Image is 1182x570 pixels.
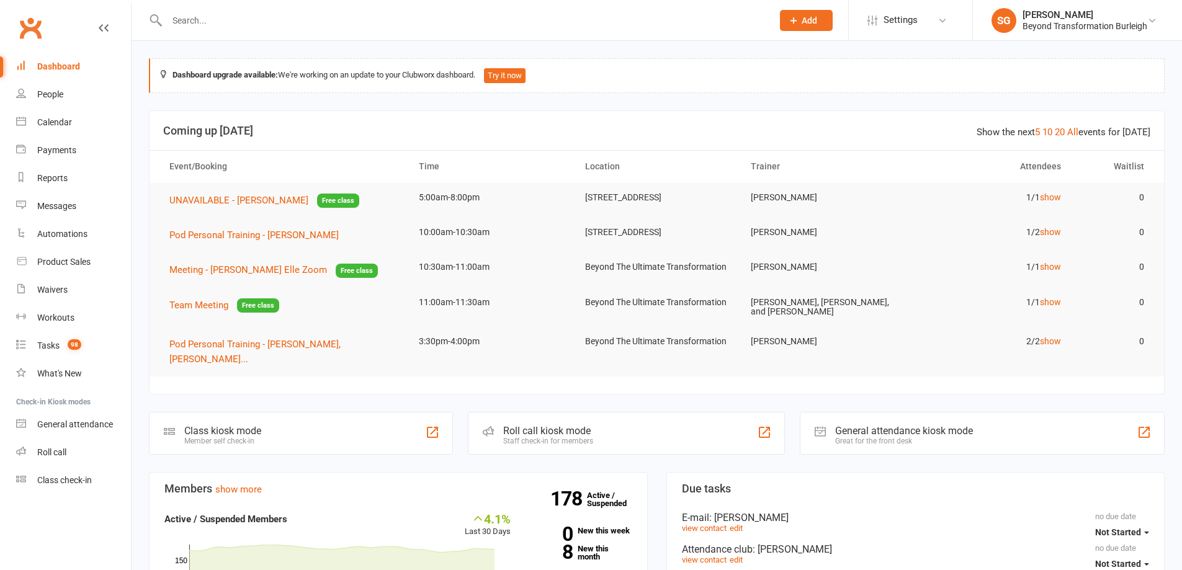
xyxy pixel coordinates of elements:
[408,288,574,317] td: 11:00am-11:30am
[169,339,341,365] span: Pod Personal Training - [PERSON_NAME], [PERSON_NAME]...
[16,220,131,248] a: Automations
[1042,127,1052,138] a: 10
[37,145,76,155] div: Payments
[1072,252,1155,282] td: 0
[16,439,131,466] a: Roll call
[184,437,261,445] div: Member self check-in
[16,53,131,81] a: Dashboard
[37,285,68,295] div: Waivers
[37,419,113,429] div: General attendance
[164,483,632,495] h3: Members
[906,151,1072,182] th: Attendees
[906,183,1072,212] td: 1/1
[740,151,906,182] th: Trainer
[550,489,587,508] strong: 178
[317,194,359,208] span: Free class
[740,183,906,212] td: [PERSON_NAME]
[169,264,327,275] span: Meeting - [PERSON_NAME] Elle Zoom
[1067,127,1078,138] a: All
[16,466,131,494] a: Class kiosk mode
[149,58,1165,93] div: We're working on an update to your Clubworx dashboard.
[37,173,68,183] div: Reports
[37,313,74,323] div: Workouts
[730,523,743,533] a: edit
[1040,227,1061,237] a: show
[172,70,278,79] strong: Dashboard upgrade available:
[682,483,1150,495] h3: Due tasks
[529,545,632,561] a: 8New this month
[574,218,740,247] td: [STREET_ADDRESS]
[730,555,743,564] a: edit
[465,512,511,525] div: 4.1%
[835,425,973,437] div: General attendance kiosk mode
[16,411,131,439] a: General attendance kiosk mode
[740,218,906,247] td: [PERSON_NAME]
[906,218,1072,247] td: 1/2
[16,304,131,332] a: Workouts
[16,332,131,360] a: Tasks 98
[37,117,72,127] div: Calendar
[753,543,832,555] span: : [PERSON_NAME]
[906,288,1072,317] td: 1/1
[1095,527,1141,537] span: Not Started
[37,257,91,267] div: Product Sales
[465,512,511,538] div: Last 30 Days
[977,125,1150,140] div: Show the next events for [DATE]
[16,136,131,164] a: Payments
[37,89,63,99] div: People
[336,264,378,278] span: Free class
[37,368,82,378] div: What's New
[574,288,740,317] td: Beyond The Ultimate Transformation
[802,16,817,25] span: Add
[1095,559,1141,569] span: Not Started
[169,195,308,206] span: UNAVAILABLE - [PERSON_NAME]
[574,327,740,356] td: Beyond The Ultimate Transformation
[1072,183,1155,212] td: 0
[169,300,228,311] span: Team Meeting
[1072,151,1155,182] th: Waitlist
[529,543,573,561] strong: 8
[1095,521,1149,543] button: Not Started
[529,527,632,535] a: 0New this week
[740,327,906,356] td: [PERSON_NAME]
[992,8,1016,33] div: SG
[408,252,574,282] td: 10:30am-11:00am
[16,192,131,220] a: Messages
[169,229,339,241] span: Pod Personal Training - [PERSON_NAME]
[15,12,46,43] a: Clubworx
[1023,9,1147,20] div: [PERSON_NAME]
[503,437,593,445] div: Staff check-in for members
[1023,20,1147,32] div: Beyond Transformation Burleigh
[1040,262,1061,272] a: show
[37,229,87,239] div: Automations
[906,252,1072,282] td: 1/1
[163,125,1150,137] h3: Coming up [DATE]
[682,543,1150,555] div: Attendance club
[529,525,573,543] strong: 0
[835,437,973,445] div: Great for the front desk
[68,339,81,350] span: 98
[164,514,287,525] strong: Active / Suspended Members
[574,183,740,212] td: [STREET_ADDRESS]
[682,523,727,533] a: view contact
[574,151,740,182] th: Location
[484,68,526,83] button: Try it now
[169,262,378,278] button: Meeting - [PERSON_NAME] Elle ZoomFree class
[158,151,408,182] th: Event/Booking
[169,193,359,208] button: UNAVAILABLE - [PERSON_NAME]Free class
[37,475,92,485] div: Class check-in
[408,218,574,247] td: 10:00am-10:30am
[16,109,131,136] a: Calendar
[740,252,906,282] td: [PERSON_NAME]
[1055,127,1065,138] a: 20
[408,327,574,356] td: 3:30pm-4:00pm
[1040,297,1061,307] a: show
[16,81,131,109] a: People
[709,512,789,523] span: : [PERSON_NAME]
[1040,192,1061,202] a: show
[740,288,906,327] td: [PERSON_NAME], [PERSON_NAME], and [PERSON_NAME]
[1072,327,1155,356] td: 0
[1072,218,1155,247] td: 0
[16,276,131,304] a: Waivers
[37,61,80,71] div: Dashboard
